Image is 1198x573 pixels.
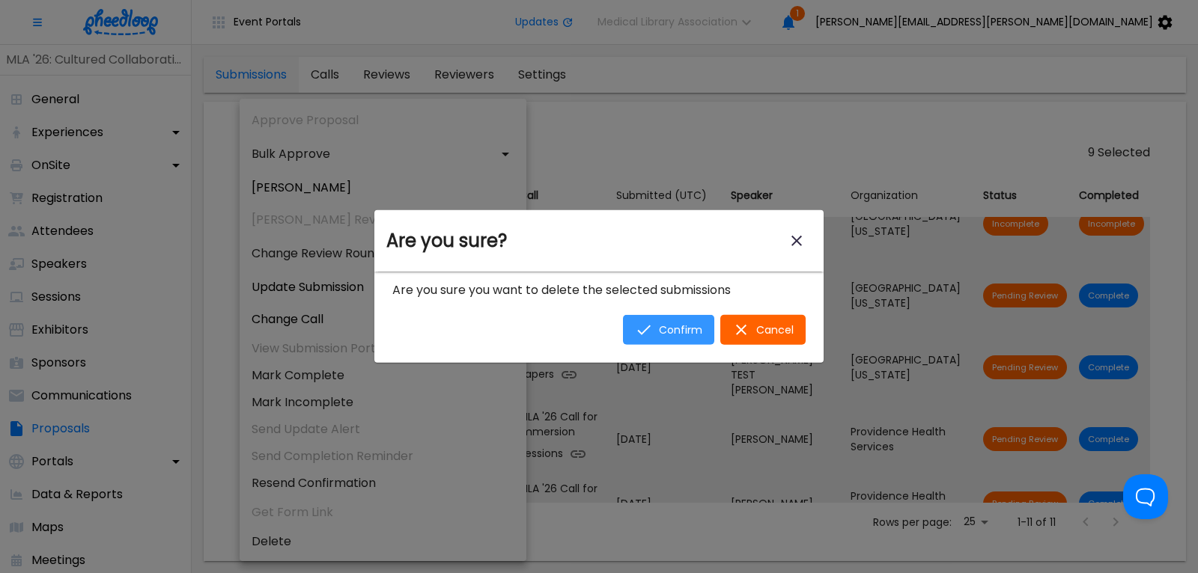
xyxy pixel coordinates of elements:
[659,324,702,336] span: Confirm
[623,315,714,345] button: confirm
[782,226,812,256] button: close-modal
[1123,474,1168,519] iframe: Toggle Customer Support
[386,230,507,251] h2: Are you sure?
[720,315,806,345] button: cancel
[756,324,794,336] span: Cancel
[392,284,806,297] div: Are you sure you want to delete the selected submissions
